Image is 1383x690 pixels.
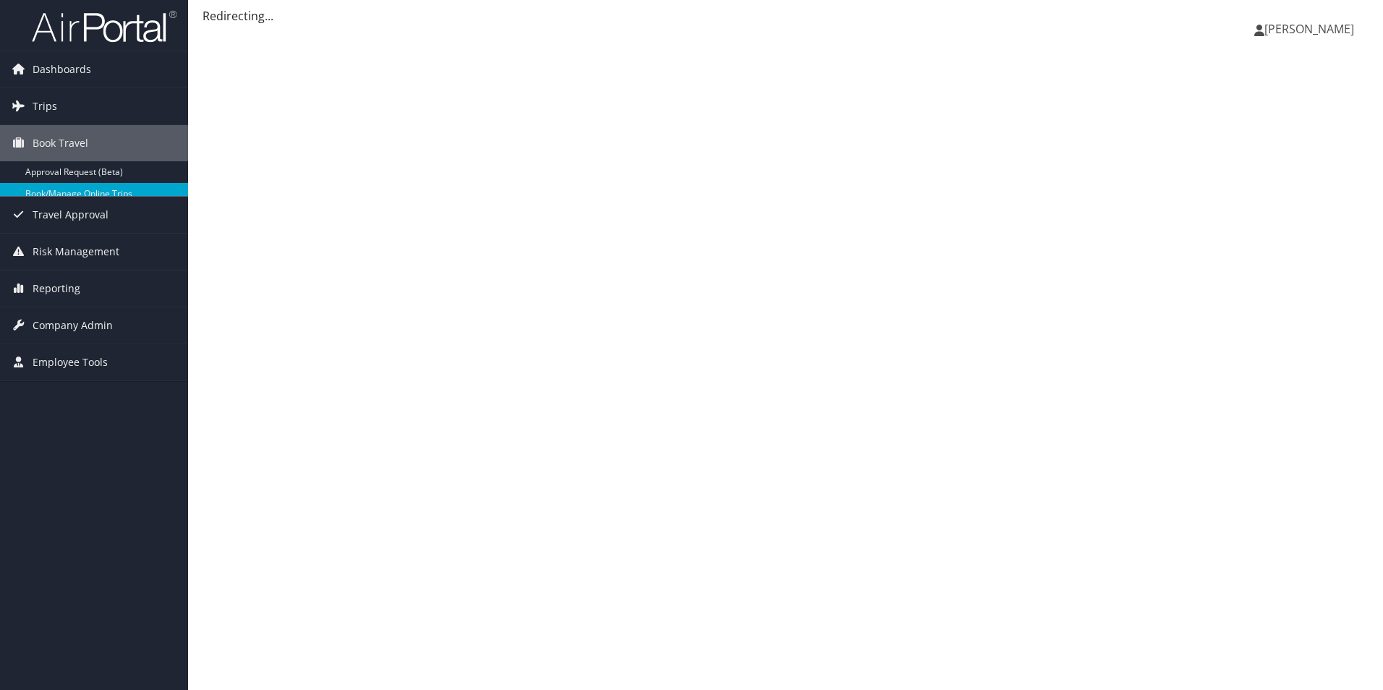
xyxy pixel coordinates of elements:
[203,7,1369,25] div: Redirecting...
[33,51,91,88] span: Dashboards
[33,197,108,233] span: Travel Approval
[33,125,88,161] span: Book Travel
[1254,7,1369,51] a: [PERSON_NAME]
[1264,21,1354,37] span: [PERSON_NAME]
[32,9,176,43] img: airportal-logo.png
[33,88,57,124] span: Trips
[33,271,80,307] span: Reporting
[33,234,119,270] span: Risk Management
[33,307,113,344] span: Company Admin
[33,344,108,380] span: Employee Tools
